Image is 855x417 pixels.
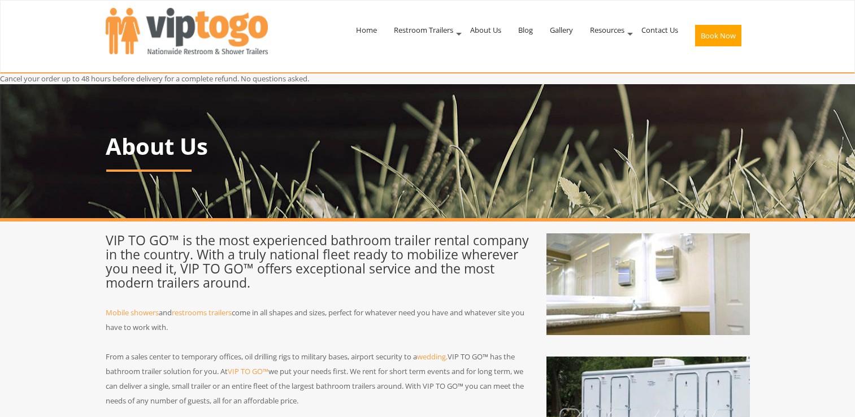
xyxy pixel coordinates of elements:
[106,307,159,318] a: Mobile showers
[228,366,268,376] a: VIP TO GO™
[581,1,633,59] a: Resources
[541,1,581,59] a: Gallery
[385,1,462,59] a: Restroom Trailers
[106,134,750,159] h1: About Us
[417,351,448,362] a: wedding,
[633,1,687,59] a: Contact Us
[106,349,530,408] p: From a sales center to temporary offices, oil drilling rigs to military bases, airport security t...
[687,1,750,71] a: Book Now
[695,25,741,46] button: Book Now
[462,1,510,59] a: About Us
[106,233,530,290] h3: VIP TO GO™ is the most experienced bathroom trailer rental company in the country. With a truly n...
[510,1,541,59] a: Blog
[106,8,268,54] img: VIPTOGO
[348,1,385,59] a: Home
[546,233,750,335] img: About Us - VIPTOGO
[172,307,232,318] a: restrooms trailers
[106,305,530,335] p: and come in all shapes and sizes, perfect for whatever need you have and whatever site you have t...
